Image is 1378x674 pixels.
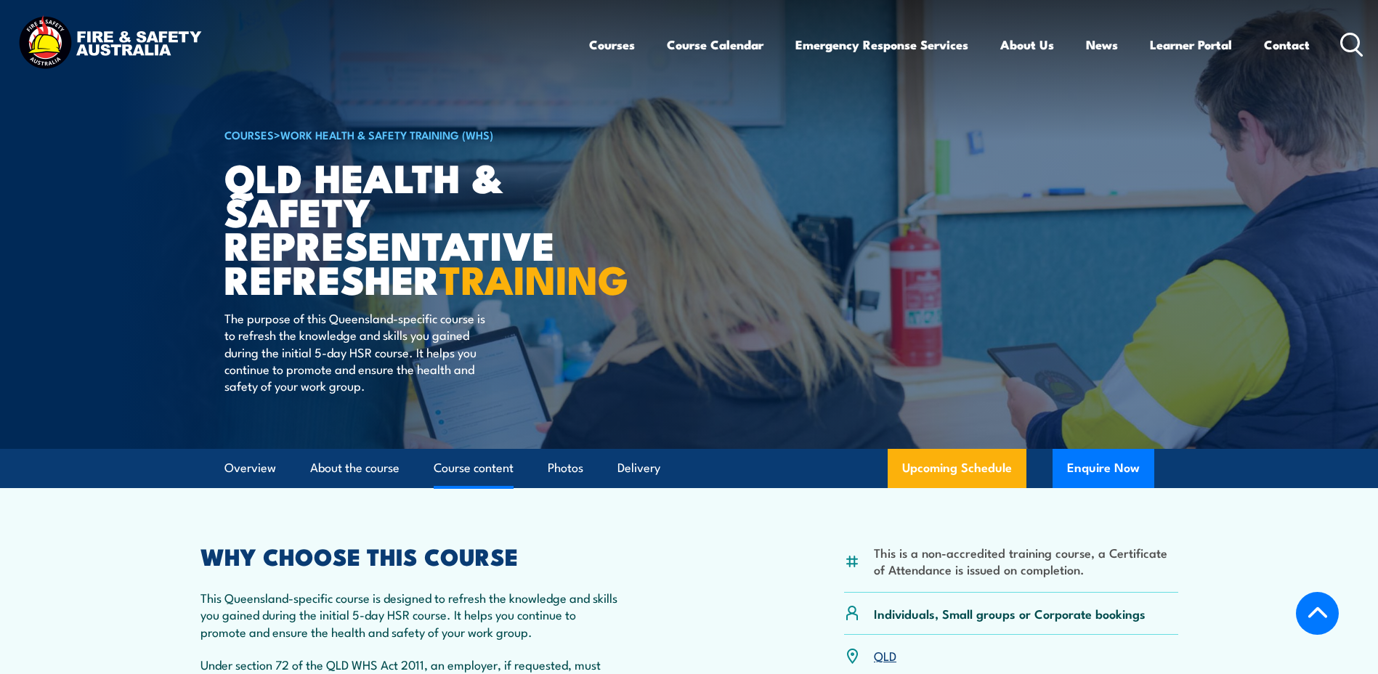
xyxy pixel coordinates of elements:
[224,126,583,143] h6: >
[439,248,628,308] strong: TRAINING
[280,126,493,142] a: Work Health & Safety Training (WHS)
[224,126,274,142] a: COURSES
[888,449,1026,488] a: Upcoming Schedule
[1053,449,1154,488] button: Enquire Now
[874,544,1178,578] li: This is a non-accredited training course, a Certificate of Attendance is issued on completion.
[1086,25,1118,64] a: News
[310,449,400,487] a: About the course
[200,589,625,640] p: This Queensland-specific course is designed to refresh the knowledge and skills you gained during...
[874,646,896,664] a: QLD
[200,545,625,566] h2: WHY CHOOSE THIS COURSE
[224,309,490,394] p: The purpose of this Queensland-specific course is to refresh the knowledge and skills you gained ...
[1150,25,1232,64] a: Learner Portal
[589,25,635,64] a: Courses
[1264,25,1310,64] a: Contact
[224,160,583,296] h1: QLD Health & Safety Representative Refresher
[795,25,968,64] a: Emergency Response Services
[667,25,763,64] a: Course Calendar
[224,449,276,487] a: Overview
[548,449,583,487] a: Photos
[434,449,514,487] a: Course content
[617,449,660,487] a: Delivery
[1000,25,1054,64] a: About Us
[874,605,1146,622] p: Individuals, Small groups or Corporate bookings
